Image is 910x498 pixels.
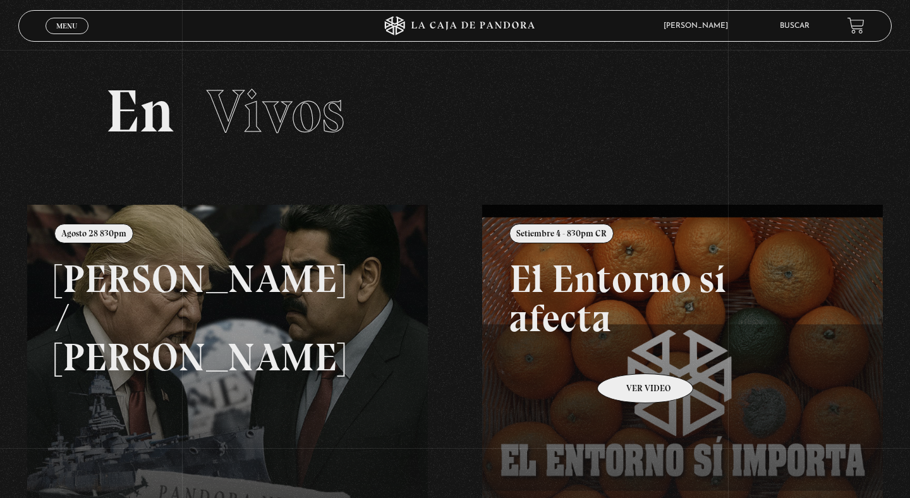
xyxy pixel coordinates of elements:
[657,22,741,30] span: [PERSON_NAME]
[106,82,804,142] h2: En
[52,33,82,42] span: Cerrar
[56,22,77,30] span: Menu
[780,22,810,30] a: Buscar
[847,17,864,34] a: View your shopping cart
[207,75,344,147] span: Vivos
